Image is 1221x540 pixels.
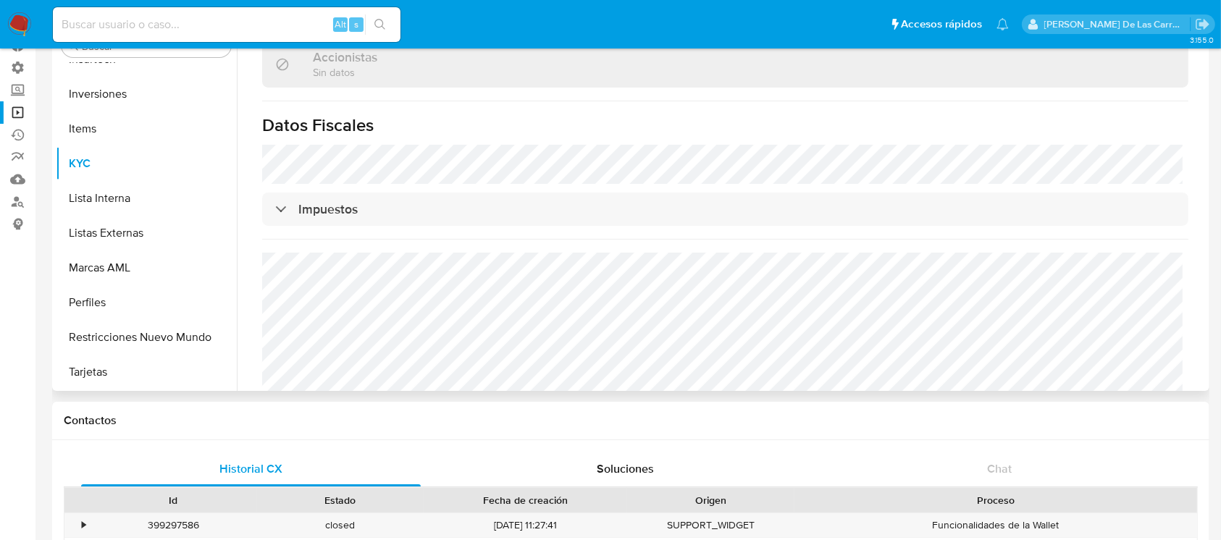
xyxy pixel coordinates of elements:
[56,320,237,355] button: Restricciones Nuevo Mundo
[56,77,237,111] button: Inversiones
[257,513,424,537] div: closed
[794,513,1197,537] div: Funcionalidades de la Wallet
[56,355,237,389] button: Tarjetas
[805,493,1187,507] div: Proceso
[434,493,617,507] div: Fecha de creación
[262,41,1188,88] div: AccionistasSin datos
[100,493,247,507] div: Id
[1190,34,1214,46] span: 3.155.0
[1195,17,1210,32] a: Salir
[267,493,414,507] div: Estado
[90,513,257,537] div: 399297586
[354,17,358,31] span: s
[64,413,1198,428] h1: Contactos
[82,518,85,532] div: •
[901,17,982,32] span: Accesos rápidos
[1044,17,1191,31] p: delfina.delascarreras@mercadolibre.com
[637,493,784,507] div: Origen
[597,460,654,477] span: Soluciones
[56,285,237,320] button: Perfiles
[424,513,627,537] div: [DATE] 11:27:41
[335,17,346,31] span: Alt
[219,460,282,477] span: Historial CX
[298,201,358,217] h3: Impuestos
[365,14,395,35] button: search-icon
[56,181,237,216] button: Lista Interna
[262,193,1188,226] div: Impuestos
[313,49,377,65] h3: Accionistas
[56,146,237,181] button: KYC
[996,18,1009,30] a: Notificaciones
[313,65,377,79] p: Sin datos
[987,460,1012,477] span: Chat
[56,216,237,250] button: Listas Externas
[56,250,237,285] button: Marcas AML
[56,111,237,146] button: Items
[53,15,400,34] input: Buscar usuario o caso...
[262,114,1188,136] h1: Datos Fiscales
[627,513,794,537] div: SUPPORT_WIDGET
